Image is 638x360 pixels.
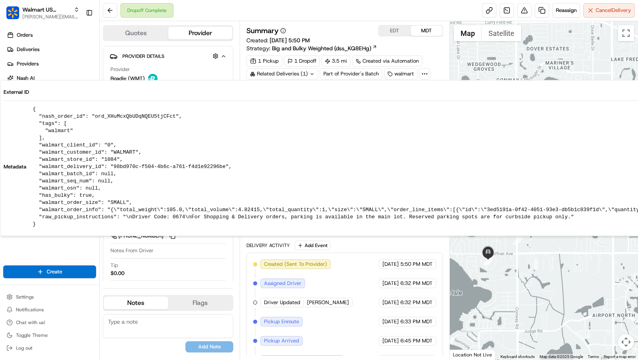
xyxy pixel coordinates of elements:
div: 10 [484,256,492,265]
button: Map camera controls [618,334,634,350]
div: 3.5 mi [321,55,351,67]
button: Keyboard shortcuts [500,354,535,360]
span: • [66,145,69,151]
div: Past conversations [8,103,53,110]
span: [DATE] [52,123,69,130]
button: Show satellite imagery [482,25,521,41]
button: Settings [3,291,96,303]
button: MDT [411,26,443,36]
span: [PERSON_NAME] [307,299,349,306]
a: Deliveries [3,43,99,56]
button: Provider [168,27,233,40]
button: CancelDelivery [583,3,635,18]
img: roadie-logo-v2.jpg [148,74,158,83]
a: Nash AI [3,72,99,85]
span: 6:32 PM MDT [400,280,433,287]
button: Walmart US Stores [22,6,71,14]
a: 📗Knowledge Base [5,175,64,189]
span: Big and Bulky Weighted (dss_KQ8EHg) [272,44,371,52]
span: Providers [17,60,39,67]
img: Nash [8,8,24,24]
span: 6:33 PM MDT [400,318,433,325]
button: Toggle fullscreen view [618,25,634,41]
a: Open this area in Google Maps (opens a new window) [452,349,478,360]
a: Orders [3,29,99,42]
img: Charles Folsom [8,137,21,150]
span: Metadata [4,163,26,170]
div: Strategy: [246,44,377,52]
div: 8 [512,236,521,245]
button: [PERSON_NAME][EMAIL_ADDRESS][DOMAIN_NAME] [22,14,79,20]
div: 9 [483,257,492,266]
span: [DATE] [71,145,87,151]
span: [PERSON_NAME] [25,145,65,151]
button: Quotes [104,27,168,40]
a: Created via Automation [352,55,422,67]
a: Report a map error [604,354,636,359]
div: 📗 [8,179,14,185]
span: Notifications [16,307,44,313]
span: 6:45 PM MDT [400,337,433,344]
span: Nash AI [17,75,35,82]
span: Pickup Arrived [264,337,299,344]
a: Terms (opens in new tab) [588,354,599,359]
button: Create [3,265,96,278]
div: Delivery Activity [246,242,290,249]
button: Log out [3,342,96,354]
span: Knowledge Base [16,178,61,186]
span: Cancel Delivery [596,7,631,14]
img: Google [452,349,478,360]
span: Provider Details [122,53,164,59]
div: Start new chat [36,76,131,84]
span: Provider [110,66,130,73]
button: EDT [379,26,411,36]
span: [DATE] [382,261,399,268]
div: 💻 [67,179,74,185]
img: 9188753566659_6852d8bf1fb38e338040_72.png [17,76,31,90]
button: Add Event [295,241,330,250]
a: 💻API Documentation [64,175,131,189]
span: Chat with us! [16,319,45,326]
img: unihopllc [8,116,21,129]
a: Providers [3,57,99,70]
span: [DATE] [382,280,399,287]
span: Tip [110,262,118,269]
span: Create [47,268,62,275]
span: Roadie (WMT) [110,75,145,82]
span: Orders [17,32,33,39]
span: Pylon [79,198,96,204]
h3: Summary [246,27,279,34]
span: unihopllc [25,123,46,130]
span: Driver Updated [264,299,300,306]
span: Map data ©2025 Google [540,354,583,359]
span: [DATE] [382,299,399,306]
span: Notes From Driver [110,247,154,254]
span: Settings [16,294,34,300]
span: 6:32 PM MDT [400,299,433,306]
span: Pickup Enroute [264,318,299,325]
div: We're available if you need us! [36,84,110,90]
button: Flags [168,297,233,309]
button: Notifications [3,304,96,315]
span: 5:50 PM MDT [400,261,433,268]
div: 1 Dropoff [284,55,320,67]
span: Toggle Theme [16,332,48,338]
div: 1 Pickup [246,55,282,67]
span: Created (Sent To Provider) [264,261,327,268]
button: Chat with us! [3,317,96,328]
span: External ID [4,89,29,96]
a: Big and Bulky Weighted (dss_KQ8EHg) [272,44,377,52]
a: Powered byPylon [56,197,96,204]
div: Related Deliveries (1) [246,68,318,79]
span: • [48,123,51,130]
span: Created: [246,36,310,44]
div: $0.00 [110,270,124,277]
span: [DATE] [382,318,399,325]
button: See all [124,102,145,111]
button: Provider Details [110,49,226,63]
span: Assigned Driver [264,280,301,287]
span: Log out [16,345,32,351]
